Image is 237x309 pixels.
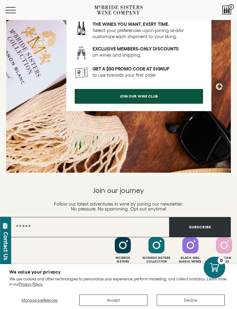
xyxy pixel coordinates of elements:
h2: Join our journey [6,186,231,195]
button: Mobile Menu Trigger [6,7,28,13]
p: to use towards your first order. [93,66,203,78]
a: Privacy Policy. [19,282,43,287]
button: Subscribe [169,217,231,237]
p: Follow our latest adventures in wine by joining our newsletter. No pressure. No spamming. Opt out... [6,202,231,211]
span: Manage preferences [22,298,58,303]
strong: Exclusive members-only discounts [93,46,179,51]
span: join our wine club [113,90,165,102]
p: Select your preferences upon joining and/or customize each shipment to your liking. [93,21,203,40]
div: Mcbride Sisters Collection [140,256,173,263]
button: Decline [157,295,225,306]
input: Email [6,217,169,237]
a: Follow McBride Sisters on Instagram McbrideSisters [107,237,139,263]
div: Mcbride Sisters [107,256,139,263]
div: 0 [218,257,225,264]
button: Accept [79,295,147,306]
a: Follow Black Girl Magic Wines on Instagram Black GirlMagic Wines [174,237,206,263]
a: Follow McBride Sisters Collection on Instagram Mcbride SistersCollection [140,237,173,263]
p: We use cookies and other technologies to personalize your experience, perform marketing, and coll... [9,277,228,287]
div: Contact Us [3,232,9,260]
button: Manage preferences [9,295,70,306]
strong: The wines you want, every time. [93,22,169,27]
p: on wines and shipping. [93,46,203,58]
span: 0 [228,4,234,10]
strong: Get a $50 promo code at signup [93,66,169,71]
h2: We value your privacy [9,270,228,274]
a: join our wine club [75,89,203,104]
div: Black Girl Magic Wines [174,256,206,263]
